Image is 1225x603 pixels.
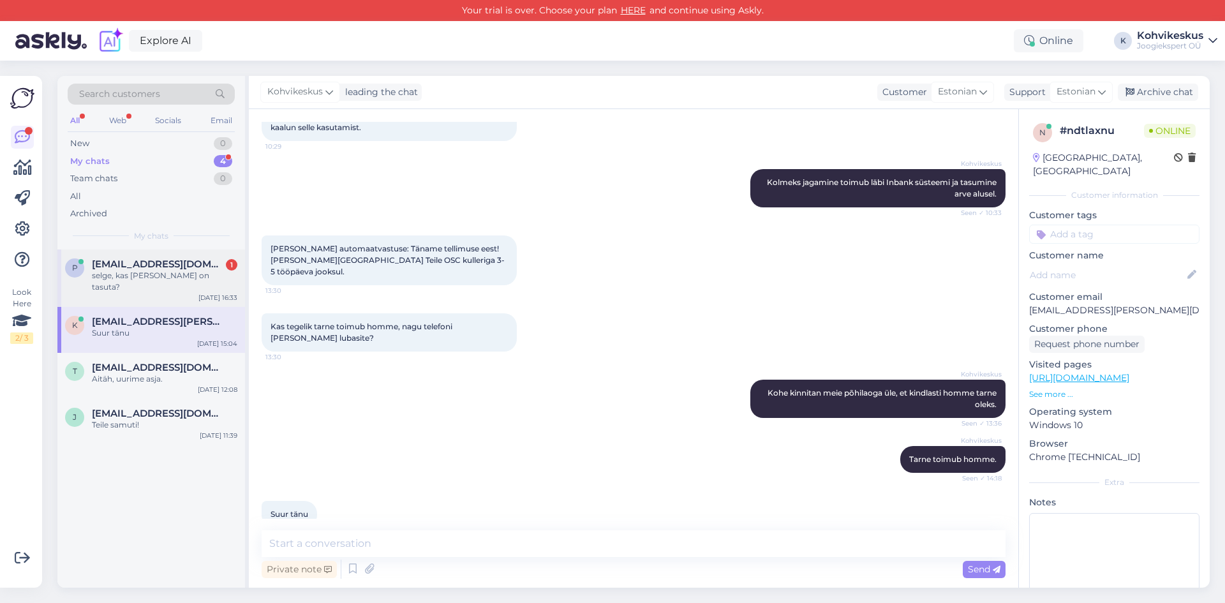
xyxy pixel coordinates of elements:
span: Kohvikeskus [954,369,1002,379]
div: 0 [214,137,232,150]
a: [URL][DOMAIN_NAME] [1029,372,1129,383]
span: kalev.lillo@gmail.com [92,316,225,327]
div: Customer [877,86,927,99]
div: Archived [70,207,107,220]
div: # ndtlaxnu [1060,123,1144,138]
span: Seen ✓ 14:18 [954,473,1002,483]
span: Search customers [79,87,160,101]
span: 10:29 [265,142,313,151]
p: Windows 10 [1029,419,1199,432]
a: Explore AI [129,30,202,52]
a: KohvikeskusJoogiekspert OÜ [1137,31,1217,51]
div: Kohvikeskus [1137,31,1203,41]
span: tammemaret@gmail.com [92,362,225,373]
p: Customer name [1029,249,1199,262]
span: t [73,366,77,376]
span: joseanedegiacomo@gmail.com [92,408,225,419]
span: Kas tegelik tarne toimub homme, nagu telefoni [PERSON_NAME] lubasite? [271,322,454,343]
div: Team chats [70,172,117,185]
span: 13:30 [265,286,313,295]
span: Kohe kinnitan meie põhilaoga üle, et kindlasti homme tarne oleks. [768,388,999,409]
div: leading the chat [340,86,418,99]
span: Kohvikeskus [267,85,323,99]
div: Customer information [1029,190,1199,201]
span: Send [968,563,1000,575]
img: Askly Logo [10,86,34,110]
span: My chats [134,230,168,242]
div: [DATE] 15:04 [197,339,237,348]
div: Suur tänu [92,327,237,339]
span: Suur tänu [271,509,308,519]
div: Extra [1029,477,1199,488]
span: k [72,320,78,330]
p: See more ... [1029,389,1199,400]
div: [DATE] 11:39 [200,431,237,440]
div: K [1114,32,1132,50]
div: Web [107,112,129,129]
span: Estonian [938,85,977,99]
p: Chrome [TECHNICAL_ID] [1029,450,1199,464]
a: HERE [617,4,650,16]
p: Browser [1029,437,1199,450]
span: p [72,263,78,272]
div: Support [1004,86,1046,99]
span: Seen ✓ 10:33 [954,208,1002,218]
div: All [68,112,82,129]
img: explore-ai [97,27,124,54]
span: Kohvikeskus [954,159,1002,168]
div: Request phone number [1029,336,1145,353]
p: Notes [1029,496,1199,509]
p: Customer tags [1029,209,1199,222]
div: Socials [152,112,184,129]
div: Email [208,112,235,129]
span: Kolmeks jagamine toimub läbi Inbank süsteemi ja tasumine arve alusel. [767,177,999,198]
input: Add name [1030,268,1185,282]
div: 2 / 3 [10,332,33,344]
div: Private note [262,561,337,578]
div: selge, kas [PERSON_NAME] on tasuta? [92,270,237,293]
span: 13:30 [265,352,313,362]
div: My chats [70,155,110,168]
span: partsmaiki@gmail.com [92,258,225,270]
p: Operating system [1029,405,1199,419]
span: n [1039,128,1046,137]
div: Aitäh, uurime asja. [92,373,237,385]
span: Online [1144,124,1196,138]
div: 4 [214,155,232,168]
div: Archive chat [1118,84,1198,101]
div: [DATE] 12:08 [198,385,237,394]
div: All [70,190,81,203]
span: [PERSON_NAME] automaatvastuse: Täname tellimuse eest! [PERSON_NAME][GEOGRAPHIC_DATA] Teile OSC ku... [271,244,505,276]
div: Teile samuti! [92,419,237,431]
span: Kohvikeskus [954,436,1002,445]
span: Seen ✓ 13:36 [954,419,1002,428]
div: [DATE] 16:33 [198,293,237,302]
div: Look Here [10,287,33,344]
div: Joogiekspert OÜ [1137,41,1203,51]
p: Visited pages [1029,358,1199,371]
div: [GEOGRAPHIC_DATA], [GEOGRAPHIC_DATA] [1033,151,1174,178]
input: Add a tag [1029,225,1199,244]
p: Customer email [1029,290,1199,304]
span: Tarne toimub homme. [909,454,997,464]
div: 1 [226,259,237,271]
span: j [73,412,77,422]
div: 0 [214,172,232,185]
div: Online [1014,29,1083,52]
p: Customer phone [1029,322,1199,336]
p: [EMAIL_ADDRESS][PERSON_NAME][DOMAIN_NAME] [1029,304,1199,317]
div: New [70,137,89,150]
span: Estonian [1057,85,1095,99]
